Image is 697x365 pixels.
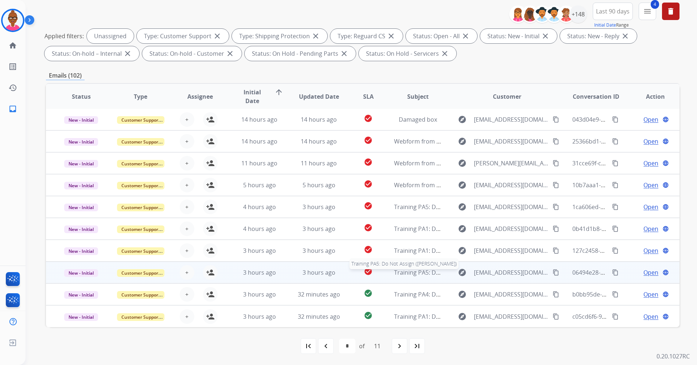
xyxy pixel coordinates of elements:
button: + [180,200,194,214]
button: + [180,134,194,149]
span: [EMAIL_ADDRESS][DOMAIN_NAME] [474,181,549,189]
span: Training PA1: Do Not Assign ([PERSON_NAME]) [394,225,521,233]
th: Action [620,84,680,109]
span: Initial Date [236,88,269,105]
mat-icon: explore [458,224,467,233]
span: 1ca606ed-158c-4e31-b485-6a319d090e3e [572,203,685,211]
span: 14 hours ago [241,115,277,123]
mat-icon: person_add [206,115,215,124]
span: Damaged box [399,115,437,123]
span: + [185,224,188,233]
span: New - Initial [64,291,98,299]
mat-icon: language [662,116,669,123]
mat-icon: content_copy [553,225,559,232]
mat-icon: content_copy [553,247,559,254]
span: + [185,181,188,189]
span: 32 minutes ago [298,313,340,321]
mat-icon: check_circle [364,245,373,254]
span: [EMAIL_ADDRESS][DOMAIN_NAME] [474,312,549,321]
span: [EMAIL_ADDRESS][DOMAIN_NAME] [474,115,549,124]
mat-icon: delete [666,7,675,16]
mat-icon: close [213,32,222,40]
mat-icon: language [662,138,669,145]
span: [EMAIL_ADDRESS][DOMAIN_NAME] [474,246,549,255]
mat-icon: language [662,269,669,276]
mat-icon: explore [458,159,467,168]
mat-icon: explore [458,137,467,146]
mat-icon: person_add [206,268,215,277]
button: Initial Date [594,22,616,28]
span: 3 hours ago [303,247,335,255]
span: Assignee [187,92,213,101]
mat-icon: home [8,41,17,50]
span: New - Initial [64,204,98,211]
mat-icon: language [662,160,669,166]
span: 127c2458-59c7-428a-b8b2-04da2400a0c7 [572,247,685,255]
span: Open [643,312,658,321]
span: + [185,312,188,321]
div: +148 [569,5,587,23]
span: 043d04e9-398e-4337-9102-22d172caeb23 [572,115,685,123]
mat-icon: content_copy [612,116,619,123]
span: Open [643,115,658,124]
button: + [180,243,194,258]
span: [EMAIL_ADDRESS][DOMAIN_NAME] [474,224,549,233]
mat-icon: close [541,32,550,40]
span: Open [643,246,658,255]
span: Customer Support [117,313,164,321]
mat-icon: explore [458,290,467,299]
mat-icon: check_circle [364,201,373,210]
mat-icon: check_circle [364,114,373,123]
span: Webform from [EMAIL_ADDRESS][DOMAIN_NAME] on [DATE] [394,137,559,145]
mat-icon: check_circle [364,289,373,298]
button: 4 [639,3,656,20]
span: Customer Support [117,204,164,211]
span: 3 hours ago [243,290,276,298]
mat-icon: person_add [206,181,215,189]
mat-icon: close [387,32,396,40]
span: Training PA5: Do Not Assign ([PERSON_NAME]) [394,203,521,211]
div: 11 [368,339,386,353]
mat-icon: language [662,291,669,298]
span: 4 hours ago [243,225,276,233]
span: Training PA1: Do Not Assign ([PERSON_NAME]) [394,247,521,255]
mat-icon: language [662,204,669,210]
span: 3 hours ago [243,313,276,321]
span: New - Initial [64,313,98,321]
mat-icon: person_add [206,159,215,168]
mat-icon: explore [458,268,467,277]
span: Webform from [EMAIL_ADDRESS][DOMAIN_NAME] on [DATE] [394,181,559,189]
mat-icon: check_circle [364,136,373,145]
mat-icon: person_add [206,224,215,233]
span: Conversation ID [573,92,619,101]
span: Training PA5: Do Not Assign ([PERSON_NAME]) [394,268,521,276]
mat-icon: content_copy [612,138,619,145]
mat-icon: language [662,225,669,232]
div: Unassigned [87,29,134,43]
span: 06494e28-a2d7-4516-8183-e91c299b0852 [572,268,685,276]
mat-icon: content_copy [553,291,559,298]
mat-icon: content_copy [553,269,559,276]
mat-icon: explore [458,312,467,321]
button: Last 90 days [593,3,633,20]
span: 3 hours ago [243,268,276,276]
button: + [180,112,194,127]
span: New - Initial [64,247,98,255]
mat-icon: check_circle [364,180,373,188]
span: Status [72,92,91,101]
span: 0b41d1b8-7bd4-42ce-81ce-0fe811582f56 [572,225,683,233]
span: Open [643,224,658,233]
span: SLA [363,92,374,101]
img: avatar [3,10,23,31]
mat-icon: explore [458,203,467,211]
mat-icon: content_copy [553,138,559,145]
mat-icon: person_add [206,290,215,299]
span: Customer Support [117,269,164,277]
span: [EMAIL_ADDRESS][DOMAIN_NAME] [474,203,549,211]
mat-icon: content_copy [553,313,559,320]
span: b0bb95de-d21e-44d0-81e2-383a57528b08 [572,290,687,298]
span: 14 hours ago [301,115,337,123]
mat-icon: close [440,49,449,58]
mat-icon: check_circle [364,158,373,166]
div: of [359,342,365,350]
